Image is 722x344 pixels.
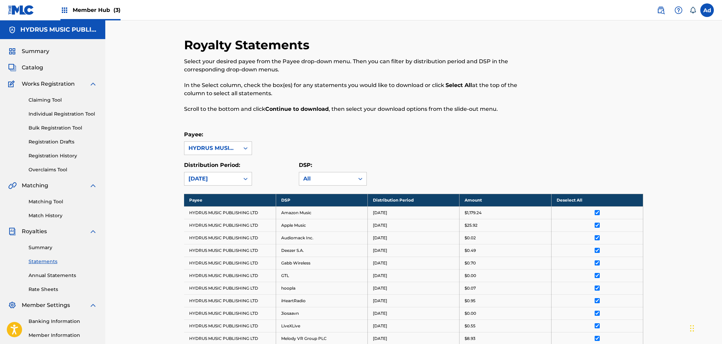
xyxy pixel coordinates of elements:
td: [DATE] [368,269,459,282]
p: $0.02 [465,235,476,241]
iframe: Resource Center [703,231,722,286]
td: [DATE] [368,219,459,231]
a: Individual Registration Tool [29,110,97,118]
th: DSP [276,194,367,206]
td: [DATE] [368,307,459,320]
img: Member Settings [8,301,16,309]
td: LiveXLive [276,320,367,332]
th: Distribution Period [368,194,459,206]
td: [DATE] [368,294,459,307]
td: [DATE] [368,282,459,294]
label: Distribution Period: [184,162,240,168]
a: Overclaims Tool [29,166,97,173]
h5: HYDRUS MUSIC PUBLISHING LTD [20,26,97,34]
div: Notifications [689,7,696,14]
a: Summary [29,244,97,251]
p: Select your desired payee from the Payee drop-down menu. Then you can filter by distribution peri... [184,57,538,74]
p: $0.70 [465,260,476,266]
span: Matching [22,182,48,190]
img: Royalties [8,227,16,236]
strong: Select All [446,82,472,88]
td: Audiomack Inc. [276,231,367,244]
td: Amazon Music [276,206,367,219]
a: Banking Information [29,318,97,325]
span: Works Registration [22,80,75,88]
img: expand [89,80,97,88]
div: Drag [690,318,694,339]
a: Member Information [29,332,97,339]
a: SummarySummary [8,47,49,55]
td: HYDRUS MUSIC PUBLISHING LTD [184,320,276,332]
p: $1,179.24 [465,210,482,216]
td: HYDRUS MUSIC PUBLISHING LTD [184,282,276,294]
img: Top Rightsholders [60,6,69,14]
div: User Menu [700,3,714,17]
span: Member Hub [73,6,121,14]
img: Matching [8,182,17,190]
p: $0.95 [465,298,475,304]
h2: Royalty Statements [184,37,313,53]
span: Summary [22,47,49,55]
td: HYDRUS MUSIC PUBLISHING LTD [184,206,276,219]
td: GTL [276,269,367,282]
td: HYDRUS MUSIC PUBLISHING LTD [184,257,276,269]
td: Jiosaavn [276,307,367,320]
a: Rate Sheets [29,286,97,293]
img: Catalog [8,64,16,72]
a: Claiming Tool [29,97,97,104]
div: Help [672,3,685,17]
td: HYDRUS MUSIC PUBLISHING LTD [184,269,276,282]
p: Scroll to the bottom and click , then select your download options from the slide-out menu. [184,105,538,113]
label: Payee: [184,131,203,138]
a: Match History [29,212,97,219]
a: Public Search [654,3,668,17]
a: Statements [29,258,97,265]
th: Payee [184,194,276,206]
td: [DATE] [368,231,459,244]
td: hoopla [276,282,367,294]
a: Matching Tool [29,198,97,205]
span: Catalog [22,64,43,72]
a: CatalogCatalog [8,64,43,72]
th: Amount [459,194,551,206]
img: expand [89,301,97,309]
img: Accounts [8,26,16,34]
a: Annual Statements [29,272,97,279]
td: [DATE] [368,244,459,257]
img: Summary [8,47,16,55]
div: All [303,175,350,183]
img: expand [89,182,97,190]
label: DSP: [299,162,312,168]
td: [DATE] [368,206,459,219]
td: HYDRUS MUSIC PUBLISHING LTD [184,294,276,307]
p: $0.49 [465,247,476,254]
img: help [674,6,683,14]
p: $25.92 [465,222,477,228]
img: MLC Logo [8,5,34,15]
td: HYDRUS MUSIC PUBLISHING LTD [184,231,276,244]
td: iHeartRadio [276,294,367,307]
td: Gabb Wireless [276,257,367,269]
td: HYDRUS MUSIC PUBLISHING LTD [184,307,276,320]
a: Registration Drafts [29,138,97,145]
td: HYDRUS MUSIC PUBLISHING LTD [184,244,276,257]
p: $0.55 [465,323,475,329]
a: Bulk Registration Tool [29,124,97,132]
span: (3) [113,7,121,13]
iframe: Chat Widget [688,311,722,344]
th: Deselect All [551,194,643,206]
img: search [657,6,665,14]
a: Registration History [29,152,97,159]
p: In the Select column, check the box(es) for any statements you would like to download or click at... [184,81,538,98]
img: Works Registration [8,80,17,88]
td: HYDRUS MUSIC PUBLISHING LTD [184,219,276,231]
span: Royalties [22,227,47,236]
div: [DATE] [188,175,235,183]
td: [DATE] [368,257,459,269]
p: $8.93 [465,336,475,342]
td: Deezer S.A. [276,244,367,257]
strong: Continue to download [265,106,329,112]
p: $0.00 [465,310,476,316]
div: HYDRUS MUSIC PUBLISHING LTD [188,144,235,152]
